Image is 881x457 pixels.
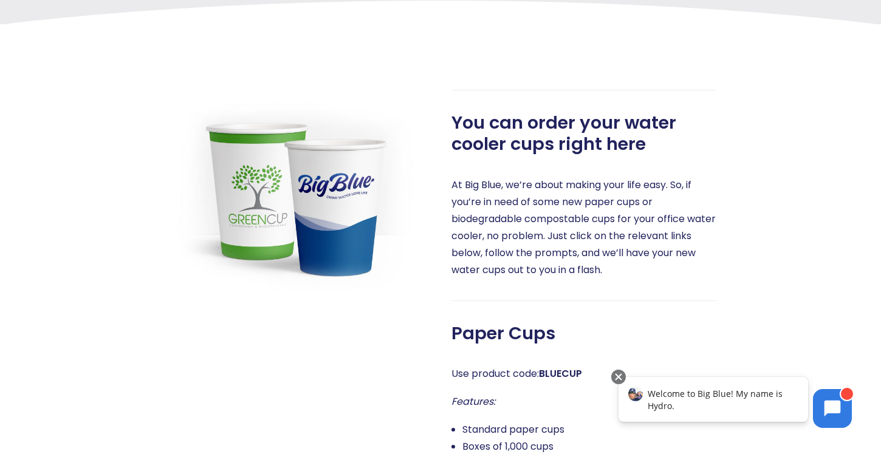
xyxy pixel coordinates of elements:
iframe: Chatbot [606,367,864,440]
strong: BLUECUP [539,367,582,381]
li: Boxes of 1,000 cups [462,438,716,455]
span: You can order your water cooler cups right here [451,112,716,155]
p: At Big Blue, we’re about making your life easy. So, if you’re in need of some new paper cups or b... [451,177,716,279]
em: Features: [451,394,495,408]
li: Standard paper cups [462,421,716,438]
p: Use product code: [451,365,716,382]
span: Paper Cups [451,323,555,344]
